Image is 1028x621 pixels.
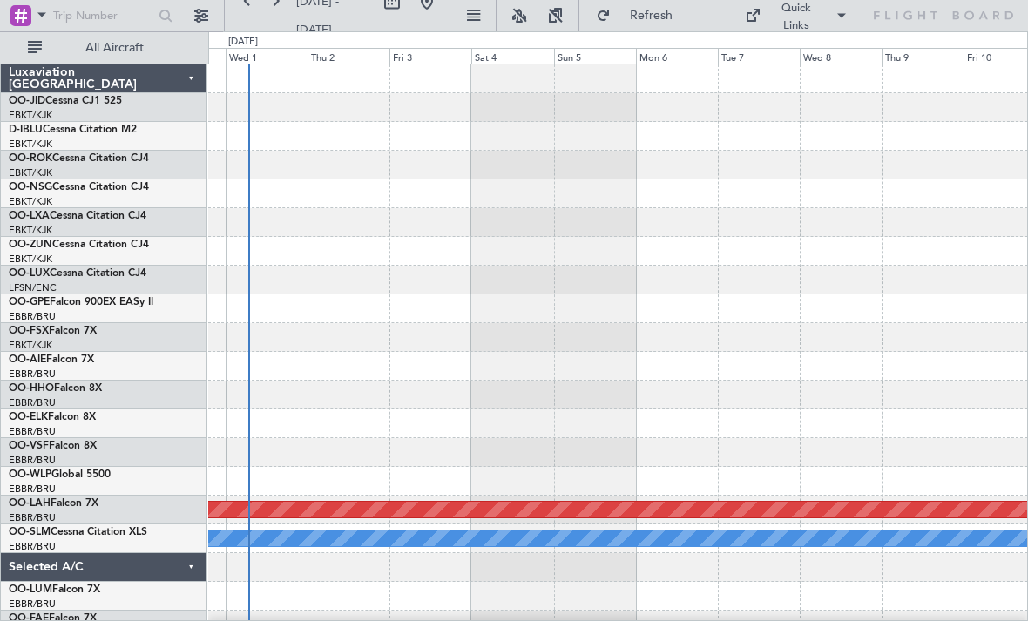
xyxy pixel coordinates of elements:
span: OO-LXA [9,211,50,221]
a: OO-LAHFalcon 7X [9,498,98,509]
span: All Aircraft [45,42,184,54]
a: OO-LXACessna Citation CJ4 [9,211,146,221]
a: EBBR/BRU [9,511,56,524]
a: EBKT/KJK [9,109,52,122]
span: OO-FSX [9,326,49,336]
div: Sun 5 [554,48,636,64]
span: OO-HHO [9,383,54,394]
a: LFSN/ENC [9,281,57,294]
a: OO-JIDCessna CJ1 525 [9,96,122,106]
div: Thu 9 [882,48,964,64]
a: OO-NSGCessna Citation CJ4 [9,182,149,192]
a: EBKT/KJK [9,195,52,208]
div: Sat 4 [471,48,553,64]
a: OO-HHOFalcon 8X [9,383,102,394]
span: OO-LAH [9,498,51,509]
button: Refresh [588,2,693,30]
span: OO-ROK [9,153,52,164]
a: EBBR/BRU [9,425,56,438]
button: Quick Links [736,2,856,30]
div: Thu 2 [308,48,389,64]
div: Fri 3 [389,48,471,64]
a: EBKT/KJK [9,166,52,179]
span: OO-AIE [9,354,46,365]
a: EBBR/BRU [9,310,56,323]
a: OO-ELKFalcon 8X [9,412,96,422]
a: EBBR/BRU [9,368,56,381]
a: EBKT/KJK [9,253,52,266]
a: EBBR/BRU [9,454,56,467]
a: EBBR/BRU [9,540,56,553]
a: OO-SLMCessna Citation XLS [9,527,147,537]
a: OO-GPEFalcon 900EX EASy II [9,297,153,307]
input: Trip Number [53,3,153,29]
a: EBKT/KJK [9,339,52,352]
button: All Aircraft [19,34,189,62]
span: OO-WLP [9,469,51,480]
div: Mon 6 [636,48,718,64]
span: OO-ELK [9,412,48,422]
a: OO-LUMFalcon 7X [9,584,100,595]
a: OO-WLPGlobal 5500 [9,469,111,480]
div: [DATE] [228,35,258,50]
a: OO-AIEFalcon 7X [9,354,94,365]
a: OO-FSXFalcon 7X [9,326,97,336]
a: OO-ZUNCessna Citation CJ4 [9,240,149,250]
span: Refresh [614,10,687,22]
span: D-IBLU [9,125,43,135]
div: Tue 7 [718,48,800,64]
a: OO-LUXCessna Citation CJ4 [9,268,146,279]
span: OO-JID [9,96,45,106]
a: OO-VSFFalcon 8X [9,441,97,451]
a: EBBR/BRU [9,396,56,409]
span: OO-VSF [9,441,49,451]
span: OO-LUM [9,584,52,595]
a: D-IBLUCessna Citation M2 [9,125,137,135]
a: EBKT/KJK [9,224,52,237]
span: OO-GPE [9,297,50,307]
a: OO-ROKCessna Citation CJ4 [9,153,149,164]
a: EBBR/BRU [9,597,56,611]
span: OO-ZUN [9,240,52,250]
a: EBKT/KJK [9,138,52,151]
div: Wed 8 [800,48,882,64]
span: OO-LUX [9,268,50,279]
a: EBBR/BRU [9,483,56,496]
span: OO-SLM [9,527,51,537]
span: OO-NSG [9,182,52,192]
div: Wed 1 [226,48,308,64]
